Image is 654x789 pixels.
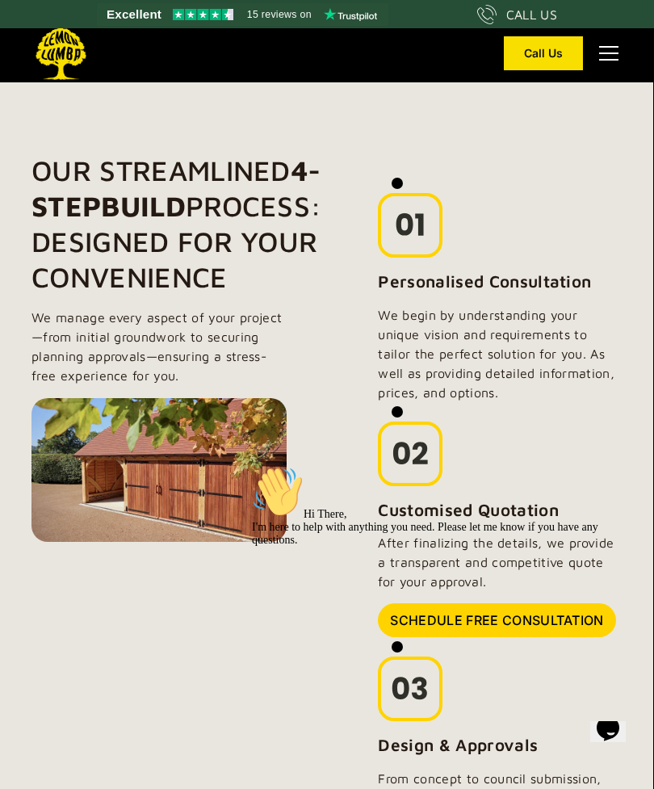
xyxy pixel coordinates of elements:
iframe: chat widget [584,721,638,773]
h4: Design & Approvals [378,733,538,757]
img: Trustpilot 4.5 stars [173,9,233,20]
span: 15 reviews on [247,5,312,24]
a: See Lemon Lumba reviews on Trustpilot [97,3,388,26]
div: Call Us [524,48,563,59]
div: 👋Hi There,I'm here to help with anything you need. Please let me know if you have any questions. [6,6,399,87]
img: :wave: [6,6,58,58]
span: Hi There, I'm here to help with anything you need. Please let me know if you have any questions. [6,48,353,86]
h1: Our Streamlined Process: Designed for Your Convenience [31,153,321,295]
div: CALL US [506,5,557,24]
a: Call Us [504,36,583,70]
iframe: chat widget [245,460,638,716]
strong: 4-StepBuild [31,153,321,222]
a: CALL US [477,5,557,24]
p: We manage every aspect of your project—from initial groundwork to securing planning approvals—ens... [31,308,287,385]
div: menu [589,34,622,73]
span: Excellent [107,5,161,24]
img: Trustpilot logo [324,8,377,21]
h4: Personalised Consultation [378,270,591,293]
p: We begin by understanding your unique vision and requirements to tailor the perfect solution for ... [378,305,621,402]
